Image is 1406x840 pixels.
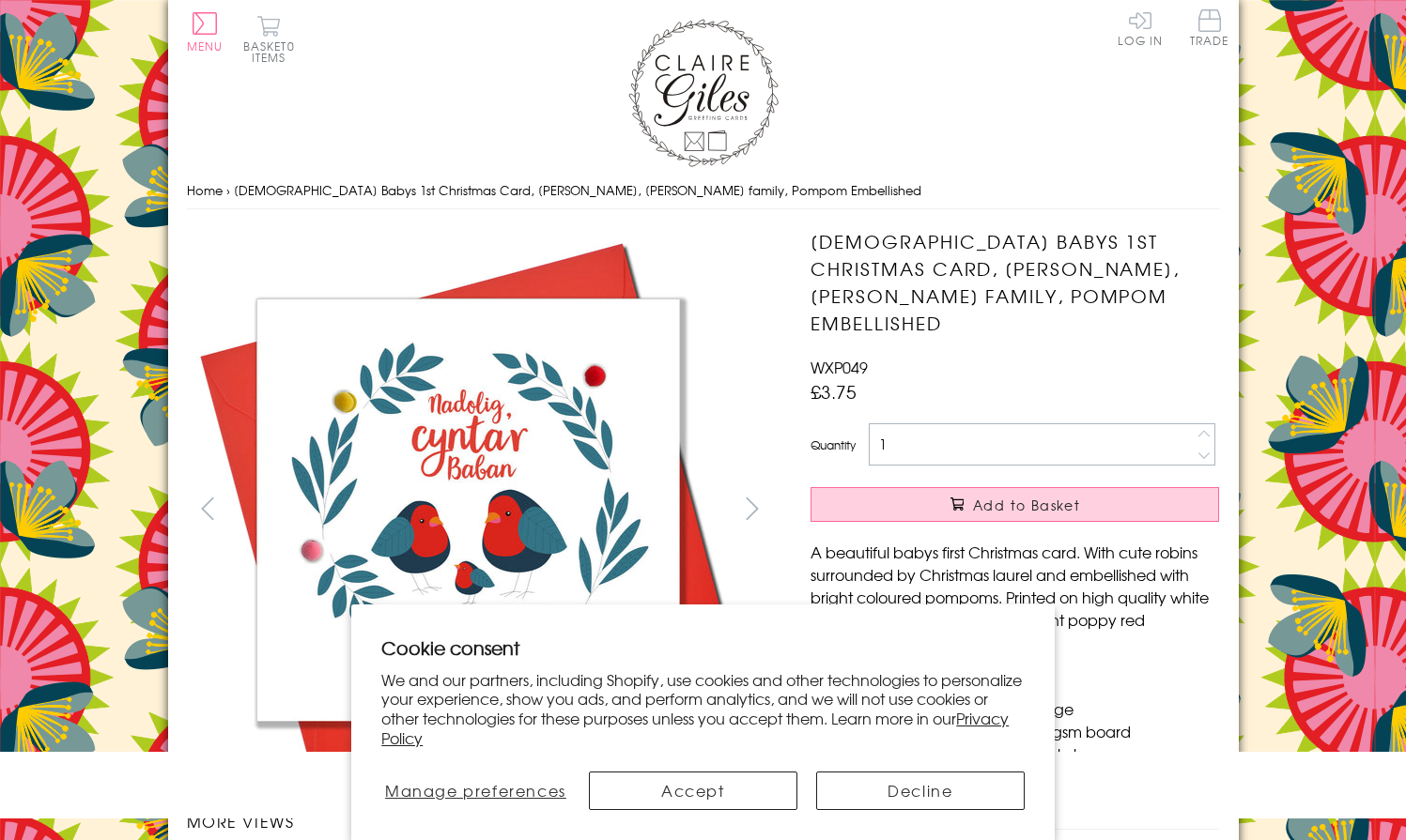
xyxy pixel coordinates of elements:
button: Menu [187,12,224,52]
button: Manage preferences [381,771,569,810]
span: 0 items [252,38,295,66]
a: Privacy Policy [381,707,1009,749]
h2: Cookie consent [381,634,1025,661]
a: Log In [1118,9,1163,46]
p: We and our partners, including Shopify, use cookies and other technologies to personalize your ex... [381,670,1025,748]
button: prev [187,487,229,529]
span: £3.75 [811,378,857,405]
h1: [DEMOGRAPHIC_DATA] Babys 1st Christmas Card, [PERSON_NAME], [PERSON_NAME] family, Pompom Embellished [811,228,1219,336]
h3: More views [187,810,774,832]
span: Manage preferences [385,779,566,802]
img: Welsh Babys 1st Christmas Card, Nadolig Llawen, Robin family, Pompom Embellished [186,228,749,791]
span: Trade [1190,9,1229,46]
button: Accept [589,771,797,810]
nav: breadcrumbs [187,172,1220,210]
a: Trade [1190,9,1229,50]
img: Claire Giles Greetings Cards [628,19,779,167]
a: Home [187,181,223,199]
button: Decline [816,771,1025,810]
button: Basket0 items [243,15,295,63]
span: WXP049 [811,356,868,378]
span: › [226,181,230,199]
label: Quantity [811,436,856,453]
span: Add to Basket [973,496,1080,514]
span: [DEMOGRAPHIC_DATA] Babys 1st Christmas Card, [PERSON_NAME], [PERSON_NAME] family, Pompom Embellished [234,181,921,199]
span: Menu [187,38,224,54]
img: Welsh Babys 1st Christmas Card, Nadolig Llawen, Robin family, Pompom Embellished [773,228,1336,791]
button: Add to Basket [811,487,1219,522]
button: next [731,487,773,529]
p: A beautiful babys first Christmas card. With cute robins surrounded by Christmas laurel and embel... [811,541,1219,653]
